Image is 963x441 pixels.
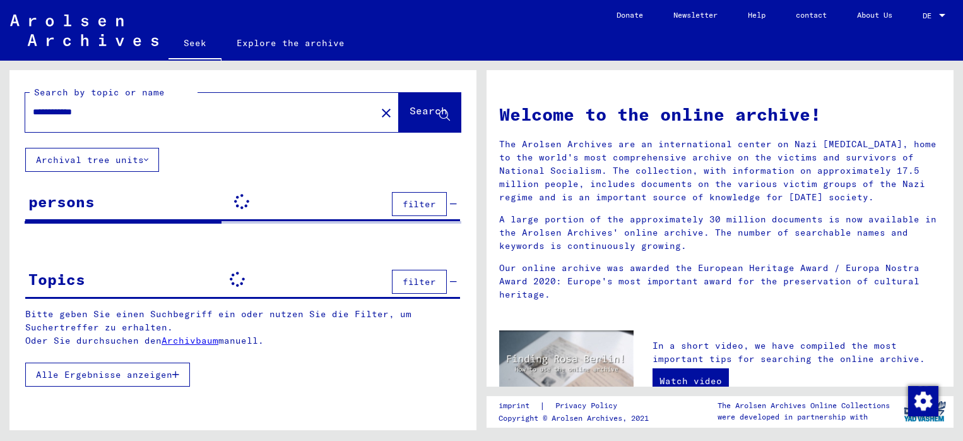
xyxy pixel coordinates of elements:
[374,100,399,125] button: Clear
[222,28,360,58] a: Explore the archive
[499,330,634,404] img: video.jpg
[403,276,436,287] font: filter
[28,192,95,211] font: persons
[28,270,85,289] font: Topics
[168,28,222,61] a: Seek
[392,192,447,216] button: filter
[399,93,461,132] button: Search
[34,87,165,98] font: Search by topic or name
[499,262,919,300] font: Our online archive was awarded the European Heritage Award / Europa Nostra Award 2020: Europe's m...
[673,10,718,20] font: Newsletter
[857,10,892,20] font: About Us
[718,412,868,421] font: were developed in partnership with
[25,363,190,387] button: Alle Ergebnisse anzeigen
[392,270,447,294] button: filter
[10,15,158,46] img: Arolsen_neg.svg
[499,214,936,251] font: A large portion of the approximately 30 million documents is now available in the Arolsen Archive...
[162,335,218,346] a: Archivbaum
[499,413,649,423] font: Copyright © Arolsen Archives, 2021
[901,396,948,427] img: yv_logo.png
[499,401,529,410] font: imprint
[653,340,925,365] font: In a short video, we have compiled the most important tips for searching the online archive.
[25,148,159,172] button: Archival tree units
[499,138,936,203] font: The Arolsen Archives are an international center on Nazi [MEDICAL_DATA], home to the world's most...
[36,154,144,166] font: Archival tree units
[908,386,938,416] img: Zustimmung ändern
[748,10,765,20] font: Help
[499,103,821,125] font: Welcome to the online archive!
[379,106,394,121] mat-icon: close
[237,37,345,49] font: Explore the archive
[499,399,540,413] a: imprint
[545,399,632,413] a: Privacy Policy
[184,37,206,49] font: Seek
[653,368,729,394] a: Watch video
[555,401,617,410] font: Privacy Policy
[410,104,447,117] font: Search
[923,11,931,20] font: DE
[796,10,827,20] font: contact
[718,401,890,410] font: The Arolsen Archives Online Collections
[659,375,722,387] font: Watch video
[36,369,172,380] span: Alle Ergebnisse anzeigen
[540,400,545,411] font: |
[25,308,461,347] p: Bitte geben Sie einen Suchbegriff ein oder nutzen Sie die Filter, um Suchertreffer zu erhalten. O...
[617,10,643,20] font: Donate
[403,198,436,210] font: filter
[907,385,938,416] div: Zustimmung ändern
